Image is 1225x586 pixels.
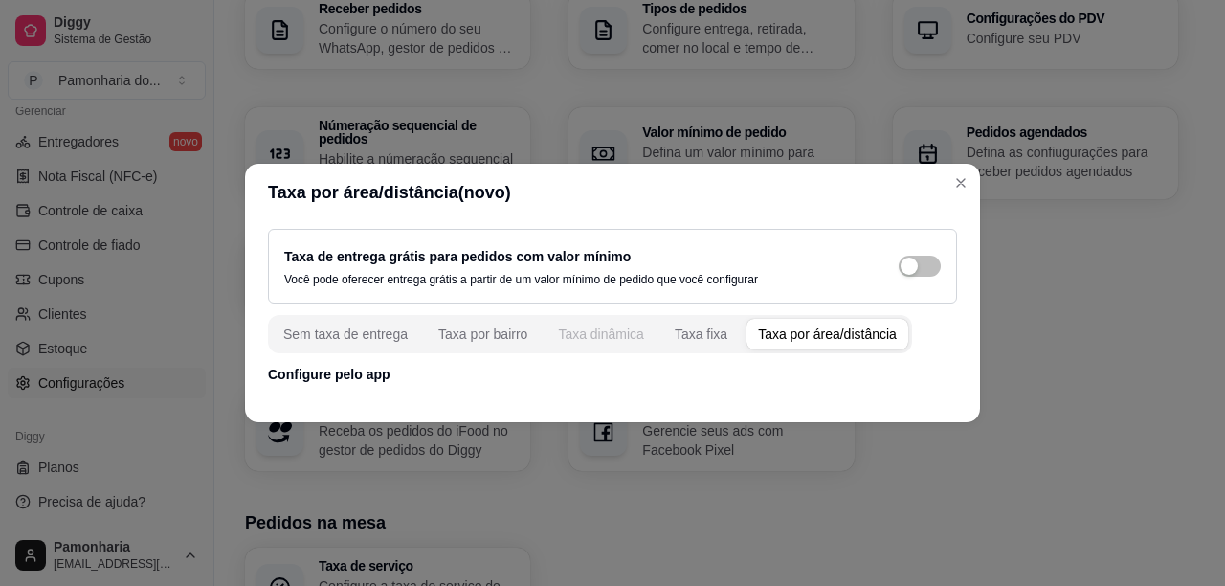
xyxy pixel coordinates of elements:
[758,325,897,344] div: Taxa por área/distância
[675,325,727,344] div: Taxa fixa
[558,325,644,344] div: Taxa dinâmica
[283,325,408,344] div: Sem taxa de entrega
[438,325,527,344] div: Taxa por bairro
[284,272,758,287] p: Você pode oferecer entrega grátis a partir de um valor mínimo de pedido que você configurar
[245,164,980,221] header: Taxa por área/distância(novo)
[946,168,976,198] button: Close
[268,365,957,384] p: Configure pelo app
[284,249,631,264] label: Taxa de entrega grátis para pedidos com valor mínimo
